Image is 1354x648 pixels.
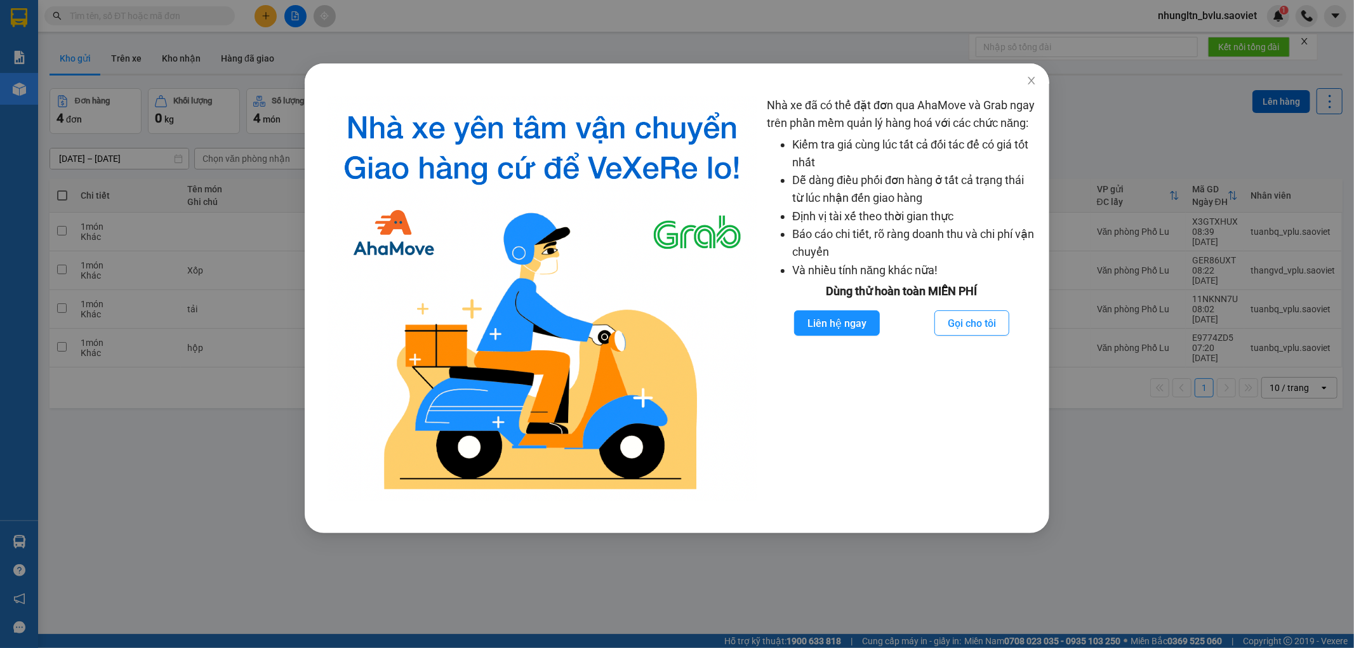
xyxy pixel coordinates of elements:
[792,261,1037,279] li: Và nhiều tính năng khác nữa!
[1026,76,1037,86] span: close
[934,310,1009,336] button: Gọi cho tôi
[1014,63,1049,99] button: Close
[792,136,1037,172] li: Kiểm tra giá cùng lúc tất cả đối tác để có giá tốt nhất
[767,282,1037,300] div: Dùng thử hoàn toàn MIỄN PHÍ
[807,315,866,331] span: Liên hệ ngay
[792,171,1037,208] li: Dễ dàng điều phối đơn hàng ở tất cả trạng thái từ lúc nhận đến giao hàng
[792,208,1037,225] li: Định vị tài xế theo thời gian thực
[948,315,996,331] span: Gọi cho tôi
[328,96,757,501] img: logo
[767,96,1037,501] div: Nhà xe đã có thể đặt đơn qua AhaMove và Grab ngay trên phần mềm quản lý hàng hoá với các chức năng:
[794,310,880,336] button: Liên hệ ngay
[792,225,1037,261] li: Báo cáo chi tiết, rõ ràng doanh thu và chi phí vận chuyển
